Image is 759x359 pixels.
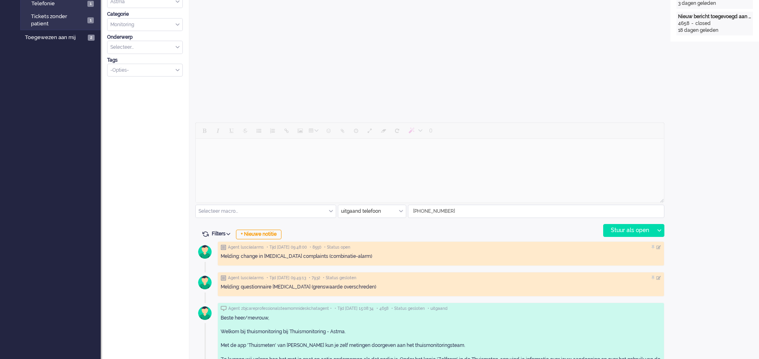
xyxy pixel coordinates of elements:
body: Rich Text Area. Press ALT-0 for help. [3,3,465,17]
img: ic_note_grey.svg [221,245,226,250]
div: Tags [107,57,183,64]
span: • 4658 [376,306,389,311]
div: closed [695,20,711,27]
span: • 8550 [310,245,321,250]
div: Melding: change in [MEDICAL_DATA] complaints (combinatie-alarm) [221,253,661,260]
div: Melding: questionnaire [MEDICAL_DATA] (grenswaarde overschreden) [221,284,661,291]
div: + Nieuwe notitie [236,230,281,239]
a: Tickets zonder patient 1 [23,12,100,28]
img: ic_note_grey.svg [221,275,226,281]
input: +31612345678 [408,205,664,218]
img: avatar [195,272,215,293]
span: Toegewezen aan mij [25,34,85,42]
span: • Tijd [DATE] 09:49:13 [267,275,306,281]
img: avatar [195,242,215,262]
span: Tickets zonder patient [31,13,85,28]
span: Agent lusciialarms [228,275,264,281]
div: Nieuw bericht toegevoegd aan gesprek [678,13,751,20]
span: 1 [87,1,94,7]
span: 2 [88,35,95,41]
div: Onderwerp [107,34,183,41]
div: Categorie [107,11,183,18]
span: Filters [212,231,233,237]
span: Agent lusciialarms [228,245,264,250]
img: ic_chat_grey.svg [221,306,227,311]
span: Agent zbjcareprofessionalsteamomnideskchatagent • [228,306,332,311]
div: - [689,20,695,27]
span: • uitgaand [428,306,447,311]
div: 18 dagen geleden [678,27,751,34]
div: 4658 [678,20,689,27]
span: 1 [87,17,94,23]
img: avatar [195,303,215,323]
span: • Tijd [DATE] 09:48:00 [267,245,307,250]
span: • 7932 [309,275,320,281]
span: • Status gesloten [323,275,356,281]
div: Select Tags [107,64,183,77]
span: • Tijd [DATE] 15:08:34 [335,306,374,311]
span: • Status gesloten [391,306,425,311]
span: • Status open [324,245,350,250]
a: Toegewezen aan mij 2 [23,33,101,42]
div: Stuur als open [604,224,654,237]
